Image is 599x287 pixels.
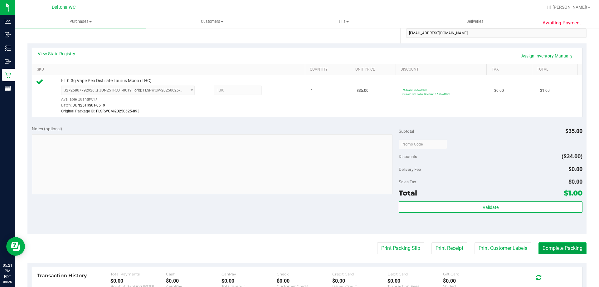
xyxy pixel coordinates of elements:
a: Total [537,67,575,72]
a: Quantity [310,67,348,72]
span: Delivery Fee [399,167,421,172]
span: Purchases [15,19,146,24]
div: CanPay [222,272,277,276]
span: Notes (optional) [32,126,62,131]
a: Tills [278,15,409,28]
span: FLSRWGM-20250625-893 [96,109,139,113]
a: Unit Price [355,67,393,72]
a: View State Registry [38,51,75,57]
span: Total [399,189,417,197]
div: $0.00 [222,278,277,284]
span: Deltona WC [52,5,75,10]
span: $35.00 [357,88,368,94]
span: ($34.00) [562,153,582,160]
div: $0.00 [387,278,443,284]
div: Credit Card [332,272,388,276]
div: Debit Card [387,272,443,276]
input: Promo Code [399,140,447,149]
div: $0.00 [166,278,222,284]
span: Hi, [PERSON_NAME]! [547,5,587,10]
div: Cash [166,272,222,276]
span: Custom Line Dollar Discount: $7.75 off line [402,92,450,96]
span: 1 [311,88,313,94]
inline-svg: Inbound [5,32,11,38]
span: Awaiting Payment [543,19,581,27]
span: $0.00 [568,166,582,172]
button: Complete Packing [538,242,587,254]
span: Original Package ID: [61,109,95,113]
a: Deliveries [409,15,541,28]
button: Validate [399,201,582,213]
span: Batch: [61,103,72,107]
span: Sales Tax [399,179,416,184]
span: Customers [147,19,277,24]
inline-svg: Reports [5,85,11,92]
a: Purchases [15,15,146,28]
a: SKU [37,67,302,72]
span: Tills [278,19,409,24]
inline-svg: Inventory [5,45,11,51]
span: Validate [483,205,499,210]
div: $0.00 [110,278,166,284]
a: Assign Inventory Manually [517,51,577,61]
div: Gift Card [443,272,499,276]
span: 17 [93,97,97,101]
span: FT 0.3g Vape Pen Distillate Taurus Moon (THC) [61,78,152,84]
a: Discount [401,67,484,72]
div: Available Quantity: [61,95,202,107]
p: 05:21 PM EDT [3,263,12,280]
button: Print Packing Slip [377,242,424,254]
button: Print Customer Labels [475,242,531,254]
button: Print Receipt [431,242,467,254]
span: $1.00 [564,189,582,197]
span: Subtotal [399,129,414,134]
span: Discounts [399,151,417,162]
inline-svg: Retail [5,72,11,78]
a: Tax [492,67,530,72]
div: $0.00 [332,278,388,284]
div: $0.00 [443,278,499,284]
a: Customers [146,15,278,28]
iframe: Resource center [6,237,25,256]
div: Check [277,272,332,276]
span: $35.00 [565,128,582,134]
span: 75dvape: 75% off line [402,88,427,92]
span: $0.00 [568,178,582,185]
div: $0.00 [277,278,332,284]
span: $1.00 [540,88,550,94]
inline-svg: Analytics [5,18,11,24]
div: Total Payments [110,272,166,276]
inline-svg: Outbound [5,58,11,65]
p: 08/25 [3,280,12,284]
span: Deliveries [458,19,492,24]
span: JUN25TRS01-0619 [73,103,105,107]
span: $0.00 [494,88,504,94]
